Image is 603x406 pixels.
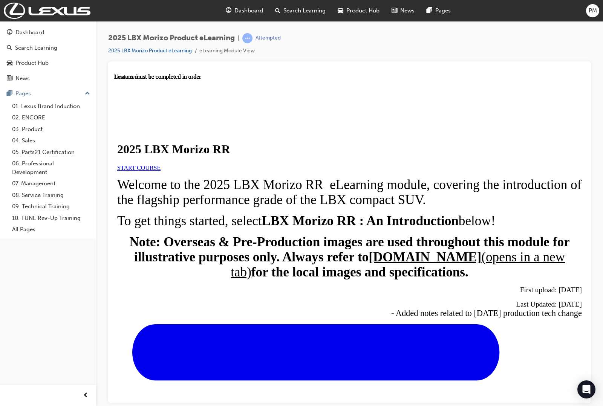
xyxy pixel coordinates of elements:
[9,147,93,158] a: 05. Parts21 Certification
[586,4,599,17] button: PM
[3,104,467,134] span: Welcome to the 2025 LBX Morizo RR eLearning module, covering the introduction of the flagship per...
[116,176,451,206] span: (opens in a new tab)
[7,45,12,52] span: search-icon
[9,189,93,201] a: 08. Service Training
[108,47,192,54] a: 2025 LBX Morizo Product eLearning
[85,89,90,99] span: up-icon
[346,6,380,15] span: Product Hub
[3,87,93,101] button: Pages
[275,6,280,15] span: search-icon
[9,124,93,135] a: 03. Product
[199,47,255,55] li: eLearning Module View
[9,112,93,124] a: 02. ENCORE
[400,6,415,15] span: News
[9,135,93,147] a: 04. Sales
[7,29,12,36] span: guage-icon
[435,6,451,15] span: Pages
[338,6,343,15] span: car-icon
[9,178,93,189] a: 07. Management
[3,56,93,70] a: Product Hub
[589,6,597,15] span: PM
[15,89,31,98] div: Pages
[3,24,93,87] button: DashboardSearch LearningProduct HubNews
[3,26,93,40] a: Dashboard
[427,6,432,15] span: pages-icon
[3,41,93,55] a: Search Learning
[15,161,455,191] strong: Note: Overseas & Pre-Production images are used throughout this module for illustrative purposes ...
[148,140,344,155] strong: LBX Morizo RR : An Introduction
[277,235,468,244] span: - Added notes related to [DATE] production tech change
[256,35,281,42] div: Attempted
[332,3,386,18] a: car-iconProduct Hub
[386,3,421,18] a: news-iconNews
[283,6,326,15] span: Search Learning
[108,34,235,43] span: 2025 LBX Morizo Product eLearning
[220,3,269,18] a: guage-iconDashboard
[3,72,93,85] a: News
[254,176,367,191] strong: [DOMAIN_NAME]
[7,90,12,97] span: pages-icon
[116,176,451,206] a: [DOMAIN_NAME](opens in a new tab)
[9,158,93,178] a: 06. Professional Development
[9,224,93,235] a: All Pages
[9,201,93,212] a: 09. Technical Training
[3,140,381,155] span: To get things started, select below!
[9,212,93,224] a: 10. TUNE Rev-Up Training
[4,3,90,19] img: Trak
[7,75,12,82] span: news-icon
[269,3,332,18] a: search-iconSearch Learning
[7,60,12,67] span: car-icon
[421,3,457,18] a: pages-iconPages
[83,391,89,400] span: prev-icon
[234,6,263,15] span: Dashboard
[242,33,253,43] span: learningRecordVerb_ATTEMPT-icon
[9,101,93,112] a: 01. Lexus Brand Induction
[137,191,354,206] strong: for the local images and specifications.
[15,59,49,67] div: Product Hub
[402,227,468,235] span: Last Updated: [DATE]
[577,380,595,398] div: Open Intercom Messenger
[226,6,231,15] span: guage-icon
[392,6,397,15] span: news-icon
[238,34,239,43] span: |
[406,212,468,220] span: First upload: [DATE]
[3,91,46,98] a: START COURSE
[15,28,44,37] div: Dashboard
[3,69,468,83] h1: 2025 LBX Morizo RR
[15,74,30,83] div: News
[15,44,57,52] div: Search Learning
